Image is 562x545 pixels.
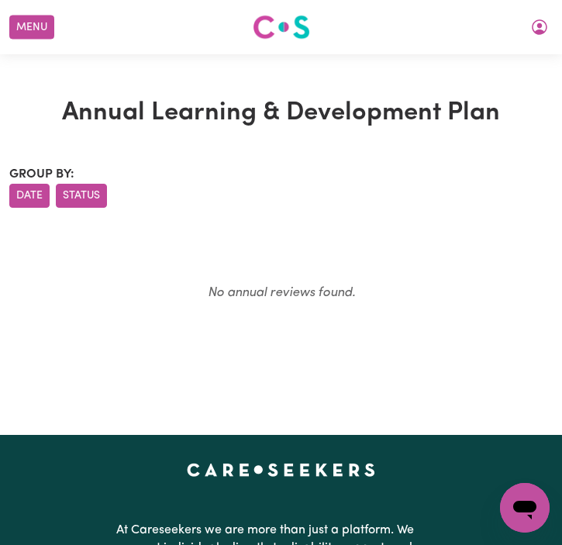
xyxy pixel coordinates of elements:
a: Careseekers home page [187,463,375,475]
button: sort invoices by date [9,184,50,208]
em: No annual reviews found. [208,286,355,299]
button: Menu [9,16,54,40]
span: Group by: [9,168,74,181]
button: My Account [523,14,556,40]
h1: Annual Learning & Development Plan [9,98,553,128]
iframe: Button to launch messaging window, conversation in progress [500,483,550,533]
img: Careseekers logo [253,13,310,41]
a: Careseekers logo [253,9,310,45]
button: sort invoices by paid status [56,184,107,208]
